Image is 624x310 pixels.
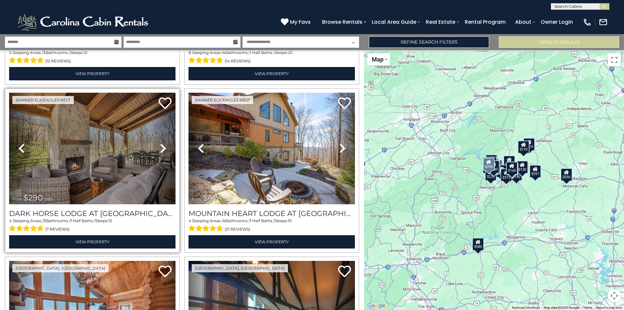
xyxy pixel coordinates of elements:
span: 3 [43,50,45,55]
a: My Favs [281,18,312,26]
a: Refine Search Filters [369,36,489,48]
a: Add to favorites [338,97,351,111]
span: 1 Half Baths / [71,218,95,223]
span: (7 reviews) [45,225,70,234]
div: $175 [523,138,535,151]
a: View Property [9,67,175,80]
a: Report a map error [596,306,622,309]
div: Sleeping Areas / Bathrooms / Sleeps: [188,218,355,234]
a: About [512,16,535,28]
img: Google [366,302,387,310]
div: $297 [529,165,541,178]
span: Map [372,56,383,63]
a: View Property [9,235,175,249]
span: $424 [203,193,222,202]
span: 10 [288,218,292,223]
div: $580 [472,237,484,250]
div: $165 [506,161,518,174]
div: $480 [507,162,518,175]
span: 4 [9,218,12,223]
span: (12 reviews) [45,57,71,65]
a: Rental Program [461,16,509,28]
span: 3 [44,218,46,223]
img: mail-regular-white.png [599,18,608,27]
span: 1 Half Baths / [250,218,275,223]
a: Local Area Guide [369,16,420,28]
a: Add to favorites [159,97,172,111]
span: from [192,196,201,201]
span: 5 [9,50,11,55]
img: phone-regular-white.png [583,18,592,27]
span: daily [44,196,53,201]
div: $550 [561,168,572,181]
button: Toggle fullscreen view [608,53,621,66]
span: daily [224,196,233,201]
div: $349 [503,155,515,168]
img: White-1-2.png [16,12,151,32]
span: 20 [288,50,293,55]
button: Change map style [367,53,390,65]
div: $140 [511,168,522,181]
a: Open this area in Google Maps (opens a new window) [366,302,387,310]
img: thumbnail_164375637.jpeg [9,93,175,204]
div: $425 [485,156,497,169]
div: Sleeping Areas / Bathrooms / Sleeps: [188,50,355,65]
a: View Property [188,67,355,80]
div: $375 [500,168,512,181]
img: thumbnail_163263019.jpeg [188,93,355,204]
div: Sleeping Areas / Bathrooms / Sleeps: [9,218,175,234]
span: 4 [223,218,225,223]
a: Terms (opens in new tab) [583,306,592,309]
h3: Dark Horse Lodge at Eagles Nest [9,209,175,218]
div: $175 [518,141,529,154]
a: Owner Login [538,16,576,28]
a: Banner Elk/Eagles Nest [12,96,74,104]
span: 8 [188,50,191,55]
a: Add to favorites [159,265,172,279]
h3: Mountain Heart Lodge at Eagles Nest [188,209,355,218]
a: Real Estate [422,16,459,28]
a: Banner Elk/Eagles Nest [192,96,253,104]
span: 4 [188,218,191,223]
span: 1 Half Baths / [250,50,275,55]
span: (21 reviews) [225,225,250,234]
a: Browse Rentals [319,16,366,28]
span: 12 [109,218,112,223]
span: My Favs [290,18,311,26]
a: View Property [188,235,355,249]
div: $300 [488,160,500,173]
span: Map data ©2025 Google [544,306,579,309]
button: Keyboard shortcuts [512,305,540,310]
span: (14 reviews) [225,57,251,65]
span: 4 [223,50,225,55]
div: Sleeping Areas / Bathrooms / Sleeps: [9,50,175,65]
a: [GEOGRAPHIC_DATA], [GEOGRAPHIC_DATA] [12,264,109,272]
span: $290 [23,193,43,202]
div: $225 [485,168,497,181]
a: Dark Horse Lodge at [GEOGRAPHIC_DATA] [9,209,175,218]
div: $125 [486,154,497,167]
div: $290 [483,158,495,171]
a: Add to favorites [338,265,351,279]
span: 10 [84,50,87,55]
a: [GEOGRAPHIC_DATA], [GEOGRAPHIC_DATA] [192,264,288,272]
span: from [12,196,22,201]
button: Update Results [499,36,619,48]
button: Map camera controls [608,289,621,302]
div: $130 [516,161,528,174]
a: Mountain Heart Lodge at [GEOGRAPHIC_DATA] [188,209,355,218]
div: $230 [496,164,508,177]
